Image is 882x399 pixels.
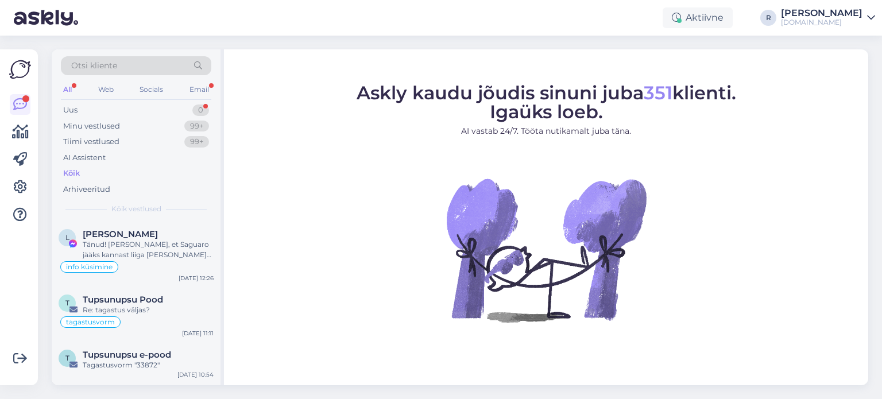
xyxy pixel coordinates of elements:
span: T [65,354,69,362]
div: [DATE] 12:26 [179,274,214,282]
div: [PERSON_NAME] [781,9,862,18]
div: Uus [63,104,78,116]
p: AI vastab 24/7. Tööta nutikamalt juba täna. [357,125,736,137]
div: [DATE] 11:11 [182,329,214,338]
img: Askly Logo [9,59,31,80]
span: T [65,299,69,307]
div: Web [96,82,116,97]
a: [PERSON_NAME][DOMAIN_NAME] [781,9,875,27]
div: Arhiveeritud [63,184,110,195]
div: Tänud! [PERSON_NAME], et Saguaro jääks kannast liiga [PERSON_NAME] ka. [83,239,214,260]
span: Tupsunupsu e-pood [83,350,171,360]
span: Otsi kliente [71,60,117,72]
div: Tiimi vestlused [63,136,119,148]
div: 99+ [184,136,209,148]
div: [DOMAIN_NAME] [781,18,862,27]
div: All [61,82,74,97]
div: R [760,10,776,26]
div: Aktiivne [663,7,733,28]
span: info küsimine [66,264,113,270]
img: No Chat active [443,146,649,353]
div: AI Assistent [63,152,106,164]
span: 351 [644,82,672,104]
span: Askly kaudu jõudis sinuni juba klienti. Igaüks loeb. [357,82,736,123]
span: Kõik vestlused [111,204,161,214]
div: Re: tagastus väljas? [83,305,214,315]
div: 99+ [184,121,209,132]
span: Liina Latt [83,229,158,239]
div: Tagastusvorm "33872" [83,360,214,370]
div: 0 [192,104,209,116]
div: Minu vestlused [63,121,120,132]
div: [DATE] 10:54 [177,370,214,379]
div: Kõik [63,168,80,179]
div: Email [187,82,211,97]
div: Socials [137,82,165,97]
span: L [65,233,69,242]
span: Tupsunupsu Pood [83,295,163,305]
span: tagastusvorm [66,319,115,326]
